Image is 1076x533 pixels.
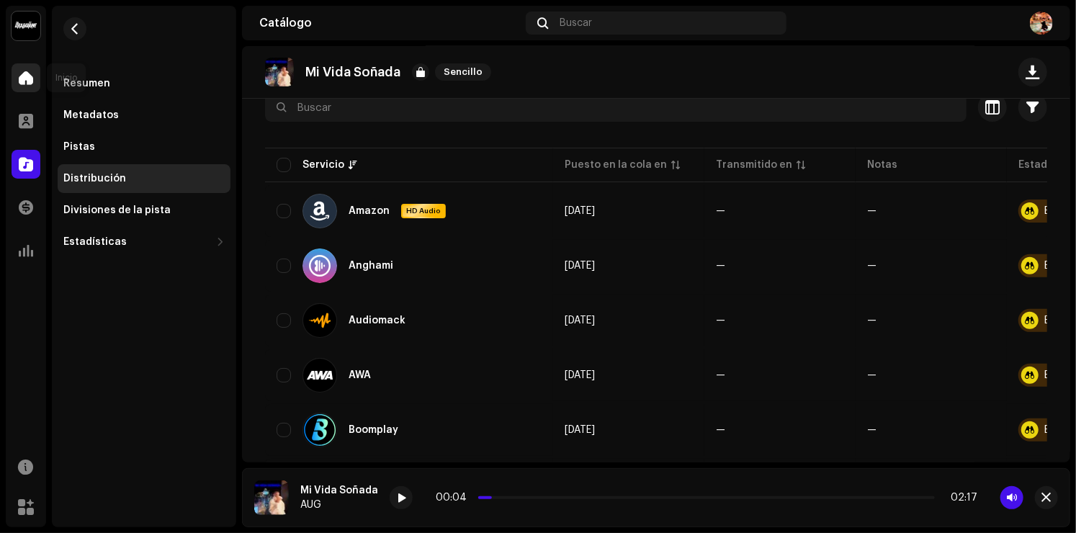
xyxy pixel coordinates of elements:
span: 8 oct 2025 [565,261,595,271]
div: 02:17 [941,492,977,503]
re-a-table-badge: — [867,315,877,326]
span: — [716,370,725,380]
div: 00:04 [436,492,472,503]
re-m-nav-item: Pistas [58,133,230,161]
span: 8 oct 2025 [565,206,595,216]
span: — [716,315,725,326]
re-a-table-badge: — [867,206,877,216]
img: 10370c6a-d0e2-4592-b8a2-38f444b0ca44 [12,12,40,40]
span: 8 oct 2025 [565,315,595,326]
img: 96e28aae-c961-4e2d-93ed-5ea23e8bf3ad [254,480,289,515]
span: 8 oct 2025 [565,425,595,435]
re-m-nav-item: Distribución [58,164,230,193]
span: 8 oct 2025 [565,370,595,380]
re-m-nav-item: Metadatos [58,101,230,130]
re-a-table-badge: — [867,261,877,271]
div: Mi Vida Soñada [300,485,378,496]
div: AUG [300,499,378,511]
re-m-nav-dropdown: Estadísticas [58,228,230,256]
span: — [716,261,725,271]
re-m-nav-item: Divisiones de la pista [58,196,230,225]
div: Pistas [63,141,95,153]
div: Boomplay [349,425,398,435]
div: Metadatos [63,109,119,121]
div: Catálogo [259,17,520,29]
div: Estadísticas [63,236,127,248]
div: Anghami [349,261,393,271]
re-a-table-badge: — [867,425,877,435]
re-m-nav-item: Resumen [58,69,230,98]
div: Distribución [63,173,126,184]
div: AWA [349,370,371,380]
div: Audiomack [349,315,405,326]
div: Divisiones de la pista [63,205,171,216]
span: — [716,206,725,216]
span: — [716,425,725,435]
input: Buscar [265,93,967,122]
div: Servicio [302,158,344,172]
div: Puesto en la cola en [565,158,667,172]
div: Resumen [63,78,110,89]
span: HD Audio [403,206,444,216]
span: Sencillo [435,63,491,81]
img: e88efa21-a9d7-4a14-a4f0-f73e4f5b6293 [1030,12,1053,35]
span: Buscar [560,17,592,29]
p: Mi Vida Soñada [305,65,400,80]
div: Transmitido en [716,158,792,172]
re-a-table-badge: — [867,370,877,380]
div: Amazon [349,206,390,216]
img: 96e28aae-c961-4e2d-93ed-5ea23e8bf3ad [265,58,294,86]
